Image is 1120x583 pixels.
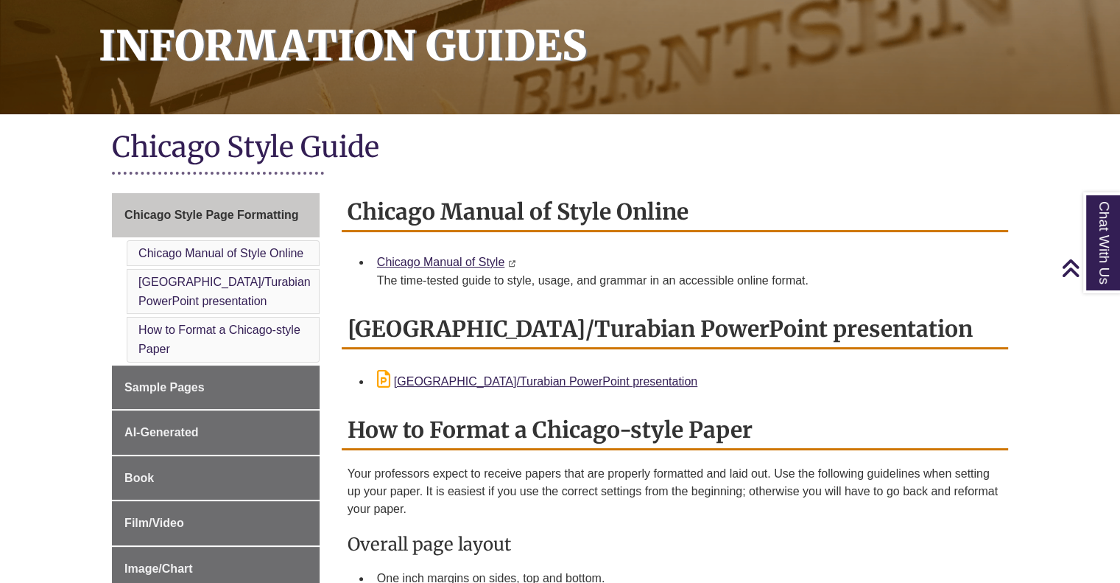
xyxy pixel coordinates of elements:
[377,272,996,290] div: The time-tested guide to style, usage, and grammar in an accessible online format.
[112,411,320,455] a: AI-Generated
[124,426,198,439] span: AI-Generated
[348,533,1002,556] h3: Overall page layout
[112,193,320,237] a: Chicago Style Page Formatting
[112,366,320,410] a: Sample Pages
[342,310,1008,349] h2: [GEOGRAPHIC_DATA]/Turabian PowerPoint presentation
[124,381,205,394] span: Sample Pages
[138,324,300,355] a: How to Format a Chicago-style Paper
[112,501,320,545] a: Film/Video
[342,411,1008,450] h2: How to Format a Chicago-style Paper
[377,375,697,388] a: [GEOGRAPHIC_DATA]/Turabian PowerPoint presentation
[138,276,311,307] a: [GEOGRAPHIC_DATA]/Turabian PowerPoint presentation
[377,256,504,268] a: Chicago Manual of Style
[348,465,1002,518] p: Your professors expect to receive papers that are properly formatted and laid out. Use the follow...
[138,247,303,259] a: Chicago Manual of Style Online
[1061,258,1116,278] a: Back to Top
[124,209,298,221] span: Chicago Style Page Formatting
[508,260,516,267] i: This link opens in a new window
[124,562,192,575] span: Image/Chart
[342,193,1008,232] h2: Chicago Manual of Style Online
[112,456,320,500] a: Book
[124,472,154,484] span: Book
[124,517,184,529] span: Film/Video
[112,129,1008,168] h1: Chicago Style Guide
